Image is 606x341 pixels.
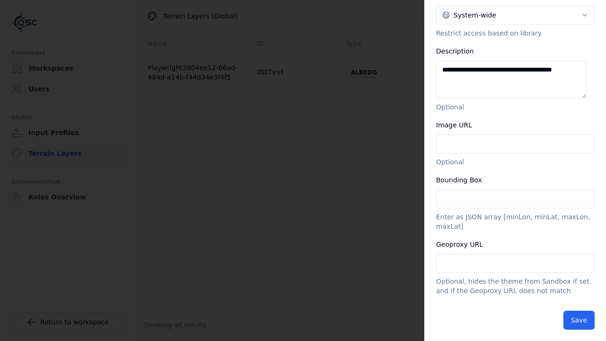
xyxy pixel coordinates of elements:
p: Optional, hides the theme from Sandbox if set and if the Geoproxy URL does not match [436,277,595,296]
label: Bounding Box [436,176,482,184]
label: Geoproxy URL [436,241,483,248]
p: Optional [436,102,595,112]
label: Image URL [436,121,472,129]
label: Description [436,47,474,55]
p: Enter as JSON array [minLon, minLat, maxLon, maxLat] [436,212,595,231]
button: Save [563,311,595,330]
p: Optional [436,157,595,167]
p: Restrict access based on library [436,28,595,38]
